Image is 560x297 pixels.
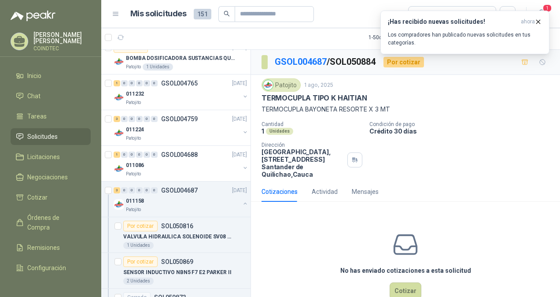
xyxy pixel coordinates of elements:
p: SOL050869 [161,259,193,265]
a: GSOL004687 [275,56,327,67]
p: [PERSON_NAME] [PERSON_NAME] [33,32,91,44]
div: 0 [136,80,143,86]
span: Chat [27,91,41,101]
p: GSOL004765 [161,80,198,86]
p: [GEOGRAPHIC_DATA], [STREET_ADDRESS] Santander de Quilichao , Cauca [262,148,344,178]
div: 1 - 50 de 78 [368,30,420,45]
p: Dirección [262,142,344,148]
a: Por cotizarSOL050869SENSOR INDUCTIVO NBN5 F7 E2 PARKER II2 Unidades [101,253,251,289]
div: Por cotizar [383,57,424,67]
div: 0 [129,80,135,86]
p: 011086 [126,161,144,170]
div: 0 [151,187,158,193]
p: 1 [262,127,264,135]
a: Inicio [11,67,91,84]
p: 1 ago, 2025 [304,81,333,89]
div: 0 [144,80,150,86]
div: 0 [136,116,143,122]
div: 0 [121,80,128,86]
p: [DATE] [232,186,247,195]
div: 1 Unidades [143,63,173,71]
a: Solicitudes [11,128,91,145]
div: 0 [151,80,158,86]
div: Patojito [262,78,301,92]
div: 1 [114,80,120,86]
span: Tareas [27,111,47,121]
div: Por cotizar [123,221,158,231]
p: Crédito 30 días [369,127,556,135]
div: 0 [144,152,150,158]
a: Tareas [11,108,91,125]
p: TERMOCUPLA BAYONETA RESORTE X 3 MT [262,104,549,114]
a: Licitaciones [11,148,91,165]
div: 0 [151,152,158,158]
div: Todas [414,9,432,19]
div: Actividad [312,187,338,197]
span: Configuración [27,263,66,273]
div: 0 [144,187,150,193]
img: Logo peakr [11,11,55,21]
div: 0 [121,116,128,122]
p: Cantidad [262,121,362,127]
p: 011232 [126,90,144,98]
p: Patojito [126,99,141,106]
p: Condición de pago [369,121,556,127]
a: Chat [11,88,91,104]
div: 1 Unidades [123,242,154,249]
a: Por cotizarSOL051382[DATE] Company LogoBOMBA DOSIFICADORA SUSTANCIAS QUIMICASPatojito1 Unidades [101,39,251,74]
span: Solicitudes [27,132,58,141]
span: search [224,11,230,17]
div: 2 Unidades [123,278,154,285]
span: Negociaciones [27,172,68,182]
div: Mensajes [352,187,379,197]
div: 0 [136,152,143,158]
div: 0 [129,152,135,158]
span: ahora [521,18,535,26]
img: Company Logo [263,80,273,90]
img: Company Logo [114,56,124,67]
div: Cotizaciones [262,187,298,197]
p: TERMOCUPLA TIPO K HAITIAN [262,93,367,103]
div: 0 [129,116,135,122]
p: 011158 [126,197,144,205]
div: 0 [121,152,128,158]
p: VALVULA HIDRAULICA SOLENOIDE SV08 20 [123,233,233,241]
p: SENSOR INDUCTIVO NBN5 F7 E2 PARKER II [123,268,232,277]
img: Company Logo [114,163,124,174]
p: / SOL050884 [275,55,376,69]
p: [DATE] [232,115,247,123]
p: Patojito [126,171,141,178]
div: Unidades [266,128,293,135]
p: Los compradores han publicado nuevas solicitudes en tus categorías. [388,31,542,47]
div: 3 [114,187,120,193]
div: 0 [151,116,158,122]
p: BOMBA DOSIFICADORA SUSTANCIAS QUIMICAS [126,54,236,63]
a: 1 0 0 0 0 0 GSOL004688[DATE] Company Logo011086Patojito [114,149,249,178]
div: 1 [114,152,120,158]
a: Cotizar [11,189,91,206]
p: GSOL004759 [161,116,198,122]
img: Company Logo [114,199,124,210]
a: 1 0 0 0 0 0 GSOL004765[DATE] Company Logo011232Patojito [114,78,249,106]
span: 151 [194,9,211,19]
p: COINDTEC [33,46,91,51]
button: ¡Has recibido nuevas solicitudes!ahora Los compradores han publicado nuevas solicitudes en tus ca... [380,11,549,54]
p: [DATE] [232,79,247,88]
div: 0 [121,187,128,193]
p: 011224 [126,126,144,134]
span: Licitaciones [27,152,60,162]
span: Remisiones [27,243,60,252]
img: Company Logo [114,92,124,103]
h3: ¡Has recibido nuevas solicitudes! [388,18,517,26]
a: 3 0 0 0 0 0 GSOL004759[DATE] Company Logo011224Patojito [114,114,249,142]
a: Por cotizarSOL050816VALVULA HIDRAULICA SOLENOIDE SV08 201 Unidades [101,217,251,253]
p: GSOL004687 [161,187,198,193]
span: Órdenes de Compra [27,213,82,232]
p: Patojito [126,206,141,213]
p: Patojito [126,63,141,71]
h1: Mis solicitudes [130,7,187,20]
a: Remisiones [11,239,91,256]
a: Configuración [11,260,91,276]
span: Inicio [27,71,41,81]
p: Patojito [126,135,141,142]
